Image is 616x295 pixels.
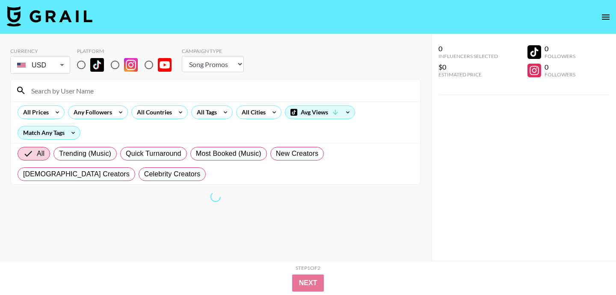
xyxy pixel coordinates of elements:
[23,169,130,179] span: [DEMOGRAPHIC_DATA] Creators
[438,71,498,78] div: Estimated Price
[77,48,178,54] div: Platform
[12,58,68,73] div: USD
[296,265,320,271] div: Step 1 of 2
[438,53,498,59] div: Influencers Selected
[18,126,80,139] div: Match Any Tags
[144,169,201,179] span: Celebrity Creators
[210,191,221,202] span: Refreshing bookers, clients, tags, cities, talent, talent...
[124,58,138,72] img: Instagram
[545,63,575,71] div: 0
[438,44,498,53] div: 0
[545,71,575,78] div: Followers
[276,149,319,159] span: New Creators
[37,149,44,159] span: All
[90,58,104,72] img: TikTok
[59,149,111,159] span: Trending (Music)
[10,48,70,54] div: Currency
[545,44,575,53] div: 0
[132,106,174,119] div: All Countries
[26,84,415,97] input: Search by User Name
[285,106,355,119] div: Avg Views
[237,106,267,119] div: All Cities
[7,6,92,26] img: Grail Talent
[545,53,575,59] div: Followers
[68,106,114,119] div: Any Followers
[126,149,181,159] span: Quick Turnaround
[192,106,219,119] div: All Tags
[182,48,244,54] div: Campaign Type
[18,106,50,119] div: All Prices
[158,58,172,72] img: YouTube
[196,149,261,159] span: Most Booked (Music)
[597,9,614,26] button: open drawer
[292,275,324,292] button: Next
[438,63,498,71] div: $0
